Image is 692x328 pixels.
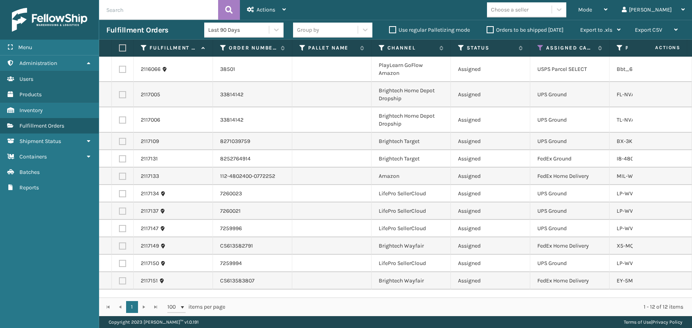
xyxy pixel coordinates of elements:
[141,172,159,180] a: 2117133
[451,57,530,82] td: Assigned
[451,150,530,168] td: Assigned
[19,184,39,191] span: Reports
[12,8,87,32] img: logo
[491,6,529,14] div: Choose a seller
[530,168,610,185] td: FedEx Home Delivery
[372,185,451,202] td: LifePro SellerCloud
[141,190,159,198] a: 2117134
[617,208,650,214] a: LP-WVR-WHT
[617,91,647,98] a: FL-NVA-BRS
[451,255,530,272] td: Assigned
[389,27,470,33] label: Use regular Palletizing mode
[213,168,292,185] td: 112-4802400-0772252
[141,277,158,285] a: 2117151
[150,44,197,51] label: Fulfillment Order Id
[617,173,656,179] a: MIL-WDGPLW-A
[141,65,161,73] a: 2116066
[372,237,451,255] td: Brightech Wayfair
[530,220,610,237] td: UPS Ground
[578,6,592,13] span: Mode
[372,255,451,272] td: LifePro SellerCloud
[236,303,683,311] div: 1 - 12 of 12 items
[167,303,179,311] span: 100
[19,107,43,114] span: Inventory
[213,82,292,107] td: 33814142
[297,26,319,34] div: Group by
[467,44,515,51] label: Status
[652,319,682,325] a: Privacy Policy
[530,107,610,133] td: UPS Ground
[451,220,530,237] td: Assigned
[213,107,292,133] td: 33814142
[617,116,647,123] a: TL-NVA-BRS
[213,133,292,150] td: 8271039759
[308,44,356,51] label: Pallet Name
[617,155,650,162] a: I8-480I-EY8F
[141,116,160,124] a: 2117006
[213,272,292,290] td: CS613583807
[530,255,610,272] td: UPS Ground
[372,168,451,185] td: Amazon
[630,41,685,54] span: Actions
[451,82,530,107] td: Assigned
[106,25,168,35] h3: Fulfillment Orders
[126,301,138,313] a: 1
[617,138,654,145] a: BX-3KS2-F8V5
[451,133,530,150] td: Assigned
[530,133,610,150] td: UPS Ground
[546,44,594,51] label: Assigned Carrier Service
[617,242,656,249] a: X5-MQR7-OM7P
[167,301,225,313] span: items per page
[141,242,159,250] a: 2117149
[617,225,648,232] a: LP-WVR-BLK
[580,27,612,33] span: Export to .xls
[617,190,648,197] a: LP-WVR-BLU
[372,220,451,237] td: LifePro SellerCloud
[141,259,159,267] a: 2117150
[451,202,530,220] td: Assigned
[141,207,159,215] a: 2117137
[257,6,275,13] span: Actions
[19,122,64,129] span: Fulfillment Orders
[19,76,33,82] span: Users
[387,44,435,51] label: Channel
[530,57,610,82] td: USPS Parcel SELECT
[141,137,159,145] a: 2117109
[530,82,610,107] td: UPS Ground
[208,26,270,34] div: Last 90 Days
[213,237,292,255] td: CS613582791
[213,255,292,272] td: 7259994
[530,150,610,168] td: FedEx Ground
[372,150,451,168] td: Brightech Target
[451,168,530,185] td: Assigned
[530,185,610,202] td: UPS Ground
[451,237,530,255] td: Assigned
[625,44,673,51] label: Product SKU
[19,60,57,67] span: Administration
[451,107,530,133] td: Assigned
[213,220,292,237] td: 7259996
[530,202,610,220] td: UPS Ground
[617,66,636,72] a: Bbt_60
[530,272,610,290] td: FedEx Home Delivery
[372,57,451,82] td: PlayLearn GoFlow Amazon
[617,260,650,267] a: LP-WVR-WHT
[19,91,42,98] span: Products
[372,82,451,107] td: Brightech Home Depot Dropship
[19,153,47,160] span: Containers
[372,107,451,133] td: Brightech Home Depot Dropship
[141,225,159,233] a: 2117147
[213,202,292,220] td: 7260021
[624,316,682,328] div: |
[213,150,292,168] td: 8252764914
[372,202,451,220] td: LifePro SellerCloud
[372,133,451,150] td: Brightech Target
[530,237,610,255] td: FedEx Home Delivery
[213,57,292,82] td: 38501
[109,316,199,328] p: Copyright 2023 [PERSON_NAME]™ v 1.0.191
[141,155,158,163] a: 2117131
[451,185,530,202] td: Assigned
[487,27,564,33] label: Orders to be shipped [DATE]
[141,91,160,99] a: 2117005
[213,185,292,202] td: 7260023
